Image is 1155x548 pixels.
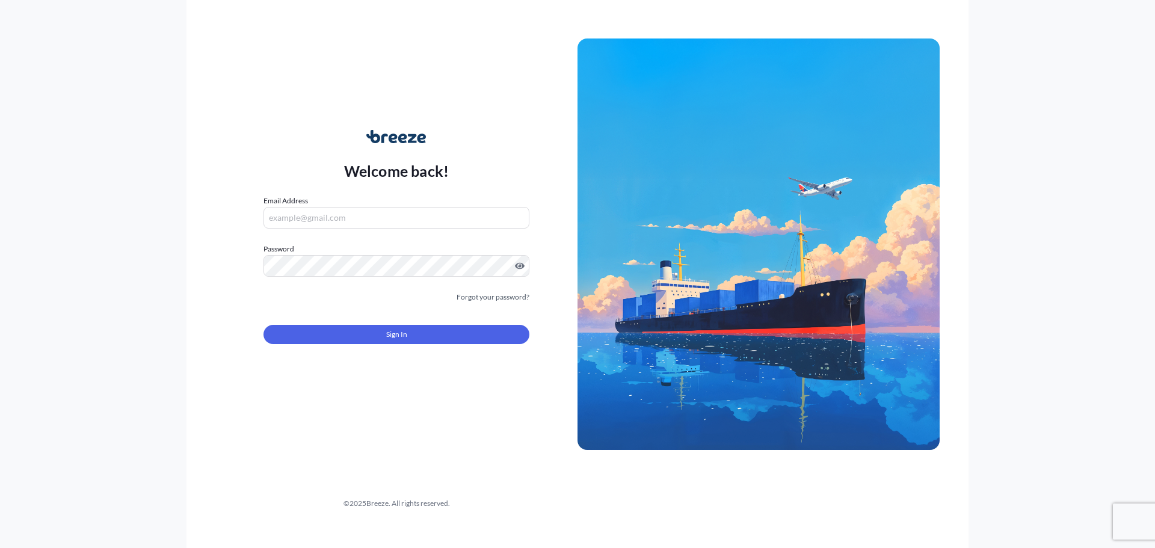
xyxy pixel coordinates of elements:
img: Ship illustration [577,38,940,450]
label: Email Address [263,195,308,207]
a: Forgot your password? [457,291,529,303]
label: Password [263,243,529,255]
button: Sign In [263,325,529,344]
button: Show password [515,261,525,271]
span: Sign In [386,328,407,340]
div: © 2025 Breeze. All rights reserved. [215,497,577,510]
input: example@gmail.com [263,207,529,229]
p: Welcome back! [344,161,449,180]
